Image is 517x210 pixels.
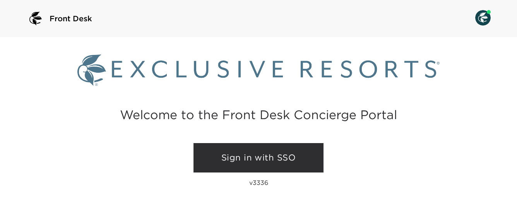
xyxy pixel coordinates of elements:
p: v3336 [249,179,268,186]
img: logo [26,9,45,28]
a: Sign in with SSO [193,143,324,172]
img: Exclusive Resorts logo [77,55,439,86]
h2: Welcome to the Front Desk Concierge Portal [120,109,397,121]
span: Front Desk [50,13,92,24]
img: User [475,10,491,26]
